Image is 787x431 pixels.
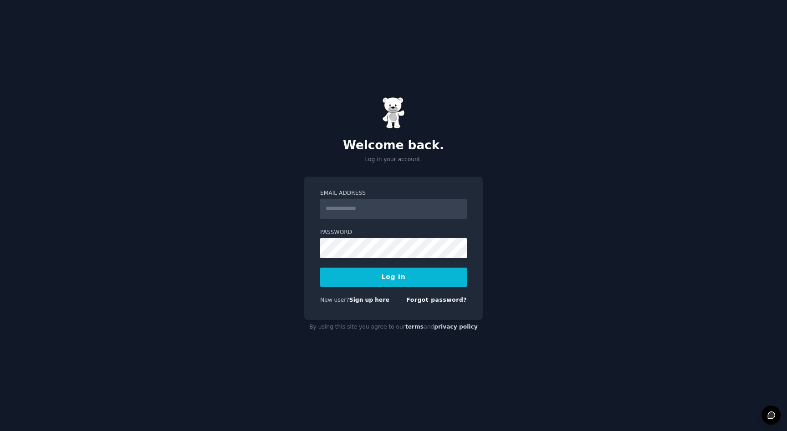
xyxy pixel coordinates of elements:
div: By using this site you agree to our and [304,320,483,335]
span: New user? [320,297,349,303]
label: Email Address [320,189,467,198]
a: Sign up here [349,297,389,303]
p: Log in your account. [304,156,483,164]
a: terms [405,324,424,330]
a: privacy policy [434,324,478,330]
img: Gummy Bear [382,97,405,129]
label: Password [320,228,467,237]
button: Log In [320,268,467,287]
h2: Welcome back. [304,138,483,153]
a: Forgot password? [406,297,467,303]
